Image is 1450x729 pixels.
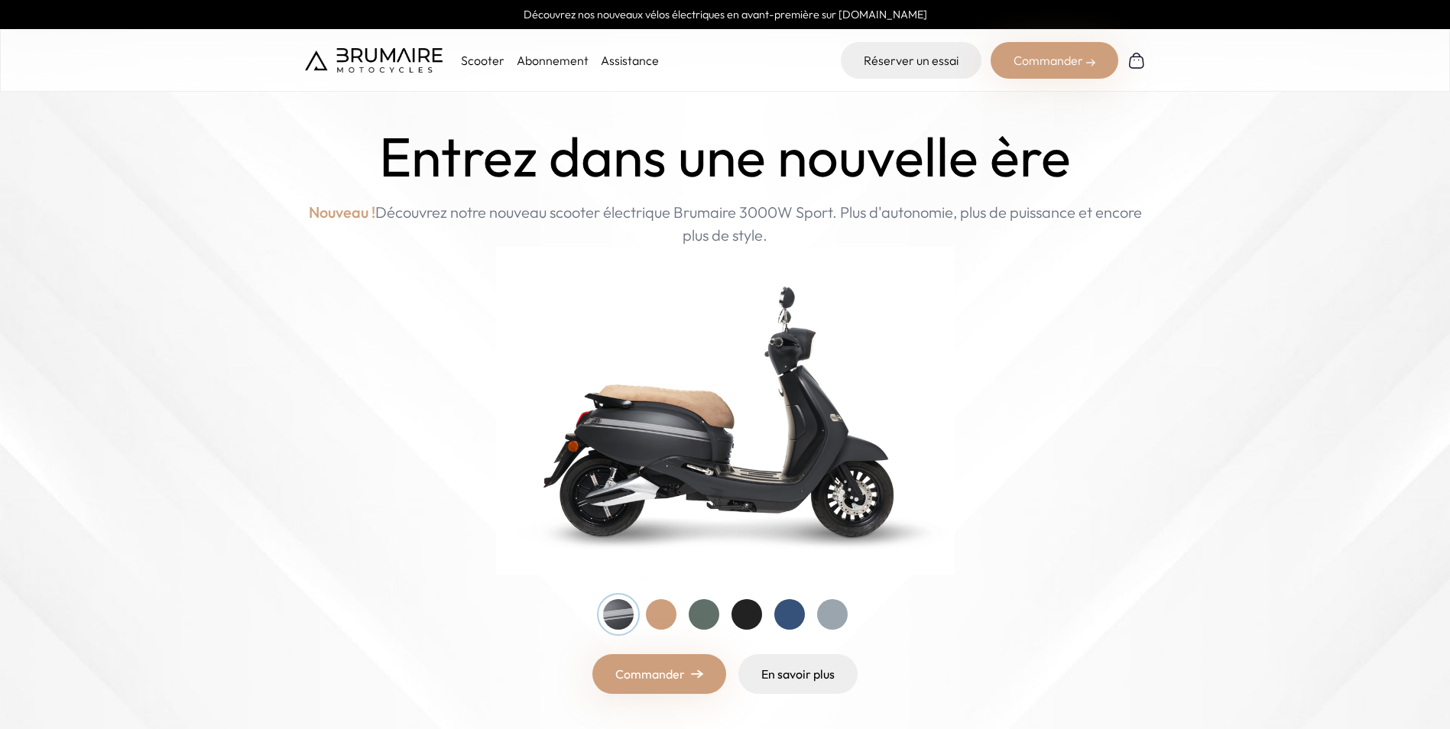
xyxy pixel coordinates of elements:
[1086,58,1095,67] img: right-arrow-2.png
[379,125,1071,189] h1: Entrez dans une nouvelle ère
[841,42,981,79] a: Réserver un essai
[305,48,443,73] img: Brumaire Motocycles
[305,201,1146,247] p: Découvrez notre nouveau scooter électrique Brumaire 3000W Sport. Plus d'autonomie, plus de puissa...
[592,654,726,694] a: Commander
[1127,51,1146,70] img: Panier
[601,53,659,68] a: Assistance
[461,51,504,70] p: Scooter
[738,654,858,694] a: En savoir plus
[991,42,1118,79] div: Commander
[517,53,589,68] a: Abonnement
[309,201,375,224] span: Nouveau !
[691,669,703,679] img: right-arrow.png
